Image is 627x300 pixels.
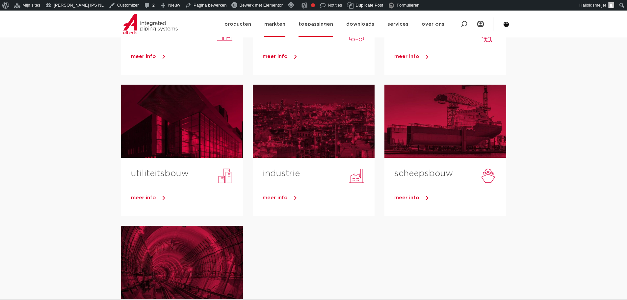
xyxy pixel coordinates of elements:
[394,52,506,62] a: meer info
[263,54,288,59] span: meer info
[394,169,453,178] a: scheepsbouw
[263,169,300,178] a: industrie
[224,12,444,37] nav: Menu
[224,12,251,37] a: producten
[422,12,444,37] a: over ons
[131,52,243,62] a: meer info
[239,3,283,8] span: Bewerk met Elementor
[263,52,375,62] a: meer info
[263,195,288,200] span: meer info
[131,195,156,200] span: meer info
[394,54,419,59] span: meer info
[263,193,375,203] a: meer info
[477,11,484,38] : my IPS
[264,12,285,37] a: markten
[387,12,408,37] a: services
[477,11,484,38] nav: Menu
[131,54,156,59] span: meer info
[346,12,374,37] a: downloads
[299,12,333,37] a: toepassingen
[311,3,315,7] div: Focus keyphrase niet ingevuld
[131,193,243,203] a: meer info
[394,193,506,203] a: meer info
[589,3,606,8] span: idsmeijer
[394,195,419,200] span: meer info
[131,169,189,178] a: utiliteitsbouw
